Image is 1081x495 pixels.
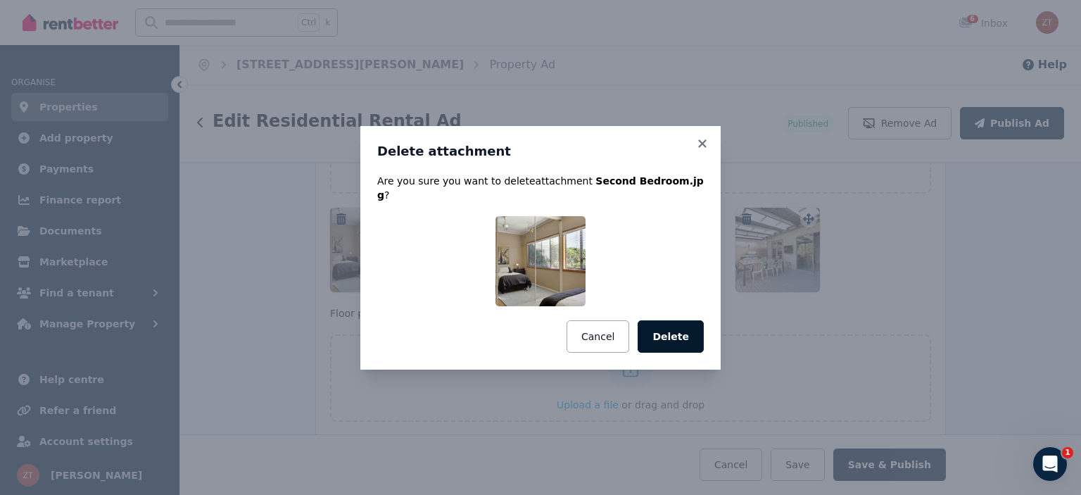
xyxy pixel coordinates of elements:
[495,216,586,306] img: Second Bedroom.jpg
[1062,447,1073,458] span: 1
[1033,447,1067,481] iframe: Intercom live chat
[377,143,704,160] h3: Delete attachment
[638,320,704,353] button: Delete
[377,174,704,202] p: Are you sure you want to delete attachment ?
[567,320,629,353] button: Cancel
